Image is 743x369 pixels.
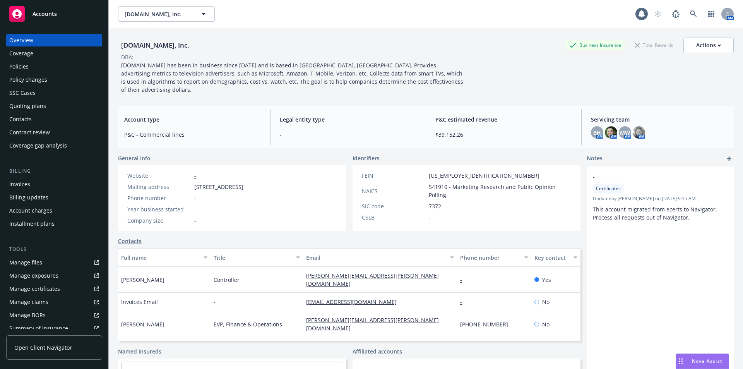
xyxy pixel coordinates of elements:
div: Manage exposures [9,269,58,282]
span: EVP, Finance & Operations [214,320,282,328]
div: Phone number [460,254,519,262]
a: Accounts [6,3,102,25]
div: Policy changes [9,74,47,86]
button: Email [303,248,457,267]
div: Account charges [9,204,52,217]
div: Key contact [534,254,569,262]
div: Policies [9,60,29,73]
a: Overview [6,34,102,46]
a: Invoices [6,178,102,191]
span: No [542,320,550,328]
span: Controller [214,276,240,284]
span: [PERSON_NAME] [121,320,164,328]
span: Open Client Navigator [14,343,72,352]
span: This account migrated from ecerts to Navigator. Process all requests out of Navigator. [593,206,719,221]
span: - [280,130,416,139]
div: SSC Cases [9,87,36,99]
div: Installment plans [9,218,55,230]
a: Policy changes [6,74,102,86]
span: P&C - Commercial lines [124,130,261,139]
div: NAICS [362,187,426,195]
a: add [724,154,734,163]
a: Start snowing [650,6,666,22]
span: Nova Assist [692,358,722,364]
a: - [460,276,468,283]
div: Summary of insurance [9,322,68,335]
div: Full name [121,254,199,262]
a: Report a Bug [668,6,683,22]
div: SIC code [362,202,426,210]
button: Phone number [457,248,531,267]
span: General info [118,154,151,162]
a: Coverage [6,47,102,60]
span: [US_EMPLOYER_IDENTIFICATION_NUMBER] [429,172,539,180]
div: Year business started [127,205,191,213]
a: Switch app [704,6,719,22]
div: DBA: - [121,53,135,61]
div: Actions [696,38,721,53]
button: [DOMAIN_NAME], Inc. [118,6,215,22]
a: - [460,298,468,305]
a: Manage exposures [6,269,102,282]
span: 7372 [429,202,441,210]
span: Servicing team [591,115,728,124]
span: No [542,298,550,306]
img: photo [605,126,617,139]
a: Manage claims [6,296,102,308]
span: [PERSON_NAME] [121,276,164,284]
a: Manage BORs [6,309,102,321]
a: Contacts [6,113,102,125]
a: [PHONE_NUMBER] [460,321,514,328]
a: Contract review [6,126,102,139]
span: - [194,194,196,202]
div: [DOMAIN_NAME], Inc. [118,40,192,50]
span: MW [620,129,630,137]
div: Manage claims [9,296,48,308]
div: Manage files [9,256,42,269]
button: Full name [118,248,211,267]
a: Named insureds [118,347,161,355]
div: Phone number [127,194,191,202]
a: SSC Cases [6,87,102,99]
div: Drag to move [676,354,686,369]
div: Contacts [9,113,32,125]
a: Coverage gap analysis [6,139,102,152]
div: Coverage [9,47,33,60]
a: [PERSON_NAME][EMAIL_ADDRESS][PERSON_NAME][DOMAIN_NAME] [306,272,439,287]
a: Contacts [118,237,142,245]
span: Invoices Email [121,298,158,306]
span: - [214,298,216,306]
a: Manage certificates [6,283,102,295]
a: Search [686,6,701,22]
div: Company size [127,216,191,225]
span: - [593,173,707,181]
div: Website [127,172,191,180]
a: Manage files [6,256,102,269]
a: [EMAIL_ADDRESS][DOMAIN_NAME] [306,298,403,305]
div: Billing [6,167,102,175]
div: Email [306,254,445,262]
span: Identifiers [353,154,380,162]
div: Coverage gap analysis [9,139,67,152]
a: - [194,172,196,179]
button: Title [211,248,303,267]
div: Invoices [9,178,30,191]
div: Title [214,254,291,262]
div: Mailing address [127,183,191,191]
div: Business Insurance [565,40,625,50]
div: Quoting plans [9,100,46,112]
span: Updated by [PERSON_NAME] on [DATE] 9:15 AM [593,195,728,202]
span: Account type [124,115,261,124]
span: $39,152.26 [435,130,572,139]
div: FEIN [362,172,426,180]
span: [DOMAIN_NAME], Inc. [125,10,192,18]
img: photo [633,126,645,139]
span: 541910 - Marketing Research and Public Opinion Polling [429,183,572,199]
a: Billing updates [6,191,102,204]
span: Notes [587,154,603,163]
div: -CertificatesUpdatedby [PERSON_NAME] on [DATE] 9:15 AMThis account migrated from ecerts to Naviga... [587,166,734,228]
a: Policies [6,60,102,73]
span: Certificates [596,185,621,192]
span: BH [593,129,601,137]
div: CSLB [362,213,426,221]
